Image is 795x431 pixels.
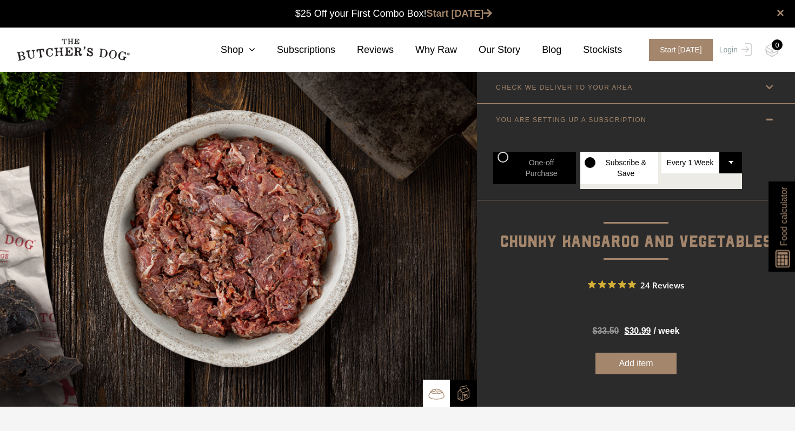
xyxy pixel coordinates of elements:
p: CHECK WE DELIVER TO YOUR AREA [496,84,633,91]
label: One-off Purchase [493,152,576,184]
p: Chunky Kangaroo and Vegetables [477,200,795,255]
a: Start [DATE] [638,39,717,61]
span: Food calculator [777,187,790,246]
a: Our Story [457,43,520,57]
a: Why Raw [394,43,457,57]
p: YOU ARE SETTING UP A SUBSCRIPTION [496,116,646,124]
a: Shop [199,43,255,57]
bdi: 33.50 [593,326,619,335]
img: TBD_Build-A-Box-2.png [455,385,472,401]
button: Add item [595,353,677,374]
span: $ [593,326,598,335]
img: TBD_Cart-Empty.png [765,43,779,57]
a: Stockists [561,43,622,57]
a: Login [717,39,752,61]
span: 24 Reviews [640,277,684,293]
a: Blog [520,43,561,57]
label: Subscribe & Save [580,152,658,184]
bdi: 30.99 [624,326,651,335]
a: Start [DATE] [427,8,493,19]
a: close [777,6,784,19]
a: Subscriptions [255,43,335,57]
img: TBD_Bowl.png [428,386,445,402]
span: $ [624,326,629,335]
span: Start [DATE] [649,39,713,61]
a: CHECK WE DELIVER TO YOUR AREA [477,71,795,103]
div: 0 [772,39,783,50]
span: / week [653,325,679,338]
a: Reviews [335,43,394,57]
a: YOU ARE SETTING UP A SUBSCRIPTION [477,104,795,136]
button: Rated 4.8 out of 5 stars from 24 reviews. Jump to reviews. [588,277,684,293]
